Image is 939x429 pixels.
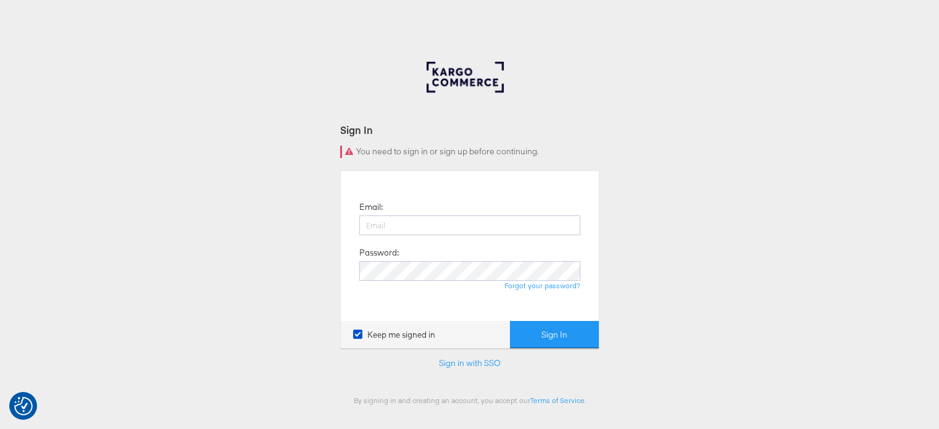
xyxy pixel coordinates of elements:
div: You need to sign in or sign up before continuing. [340,146,599,158]
img: Revisit consent button [14,397,33,415]
label: Email: [359,201,383,213]
div: Sign In [340,123,599,137]
label: Keep me signed in [353,329,435,341]
button: Sign In [510,321,599,349]
button: Consent Preferences [14,397,33,415]
a: Terms of Service [530,396,585,405]
a: Forgot your password? [504,281,580,290]
a: Sign in with SSO [439,357,501,369]
div: By signing in and creating an account, you accept our . [340,396,599,405]
input: Email [359,215,580,235]
label: Password: [359,247,399,259]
